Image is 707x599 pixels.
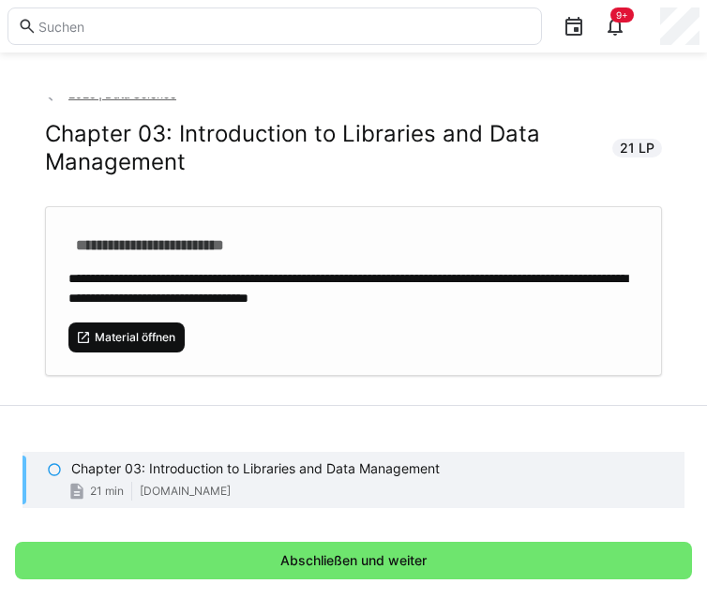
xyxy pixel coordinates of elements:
[620,139,654,157] span: 21 LP
[90,484,124,499] span: 21 min
[45,87,176,101] a: 2025 | Data Science
[45,120,601,176] h2: Chapter 03: Introduction to Libraries and Data Management
[15,542,692,579] button: Abschließen und weiter
[278,551,429,570] span: Abschließen und weiter
[71,459,440,478] p: Chapter 03: Introduction to Libraries and Data Management
[37,18,532,35] input: Suchen
[140,484,231,499] span: [DOMAIN_NAME]
[616,9,628,21] span: 9+
[93,330,177,345] span: Material öffnen
[68,322,185,352] button: Material öffnen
